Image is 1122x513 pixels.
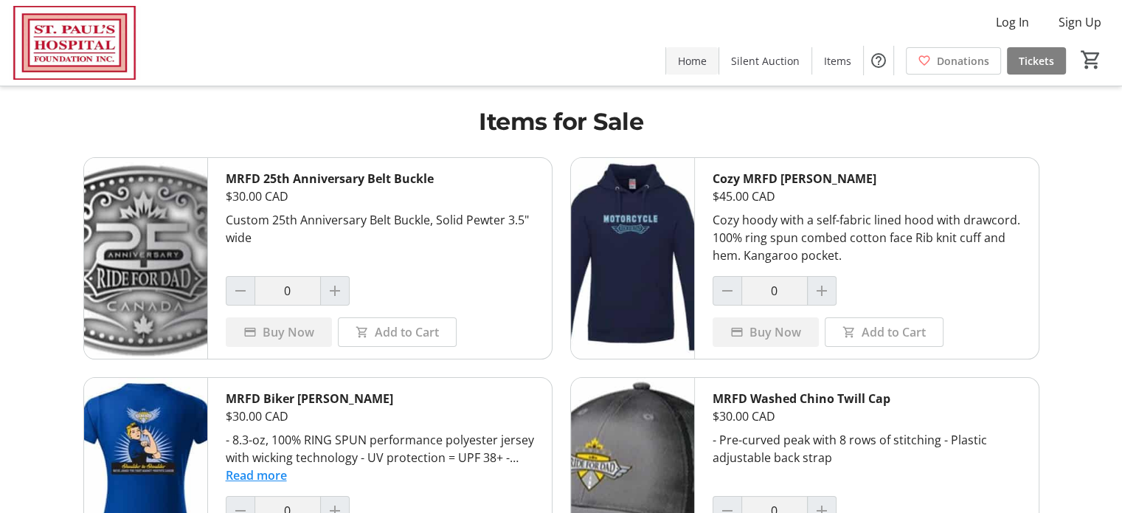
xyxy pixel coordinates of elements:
img: Cozy MRFD Hoody [571,158,694,359]
span: Silent Auction [731,53,800,69]
div: $45.00 CAD [713,187,1021,205]
span: Log In [996,13,1029,31]
h1: Items for Sale [83,104,1039,140]
a: Silent Auction [719,47,811,75]
div: - 8.3-oz, 100% RING SPUN performance polyester jersey with wicking technology - UV protection = U... [226,431,534,466]
button: Cart [1078,47,1104,73]
span: Items [824,53,851,69]
a: Home [666,47,718,75]
div: $30.00 CAD [713,407,1021,425]
a: Donations [906,47,1001,75]
span: Tickets [1019,53,1054,69]
div: MRFD Washed Chino Twill Cap [713,390,1021,407]
div: - Pre-curved peak with 8 rows of stitching - Plastic adjustable back strap [713,431,1021,466]
img: MRFD 25th Anniversary Belt Buckle [84,158,207,359]
button: Read more [226,466,287,484]
button: Sign Up [1047,10,1113,34]
button: Log In [984,10,1041,34]
a: Items [812,47,863,75]
div: MRFD Biker [PERSON_NAME] [226,390,534,407]
div: Cozy hoody with a self-fabric lined hood with drawcord. 100% ring spun combed cotton face Rib kni... [713,211,1021,264]
span: Home [678,53,707,69]
div: $30.00 CAD [226,407,534,425]
span: Donations [937,53,989,69]
div: Cozy MRFD [PERSON_NAME] [713,170,1021,187]
input: Cozy MRFD Hoody Quantity [741,276,808,306]
div: $30.00 CAD [226,187,534,205]
a: Tickets [1007,47,1066,75]
input: MRFD 25th Anniversary Belt Buckle Quantity [254,276,321,306]
span: Sign Up [1059,13,1101,31]
button: Help [864,46,893,75]
img: St. Paul's Hospital Foundation's Logo [9,6,140,80]
div: Custom 25th Anniversary Belt Buckle, Solid Pewter 3.5" wide [226,211,534,247]
div: MRFD 25th Anniversary Belt Buckle [226,170,534,187]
